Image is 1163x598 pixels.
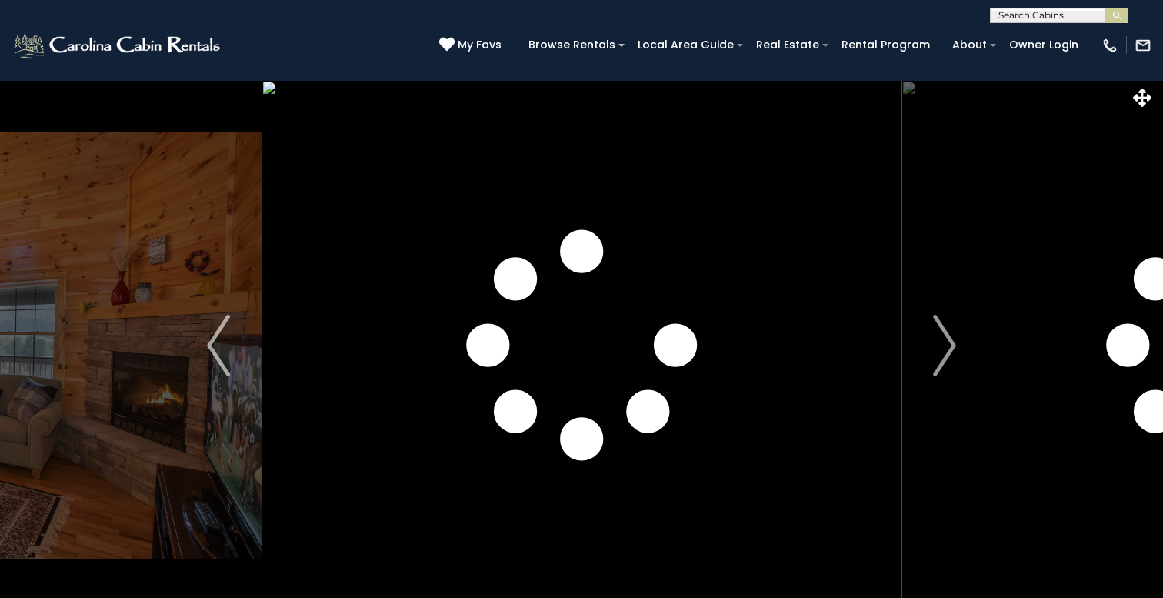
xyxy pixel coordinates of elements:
[521,33,623,57] a: Browse Rentals
[1101,37,1118,54] img: phone-regular-white.png
[834,33,938,57] a: Rental Program
[439,37,505,54] a: My Favs
[933,315,956,376] img: arrow
[945,33,995,57] a: About
[12,30,225,61] img: White-1-2.png
[207,315,230,376] img: arrow
[630,33,741,57] a: Local Area Guide
[1135,37,1151,54] img: mail-regular-white.png
[748,33,827,57] a: Real Estate
[458,37,502,53] span: My Favs
[1001,33,1086,57] a: Owner Login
